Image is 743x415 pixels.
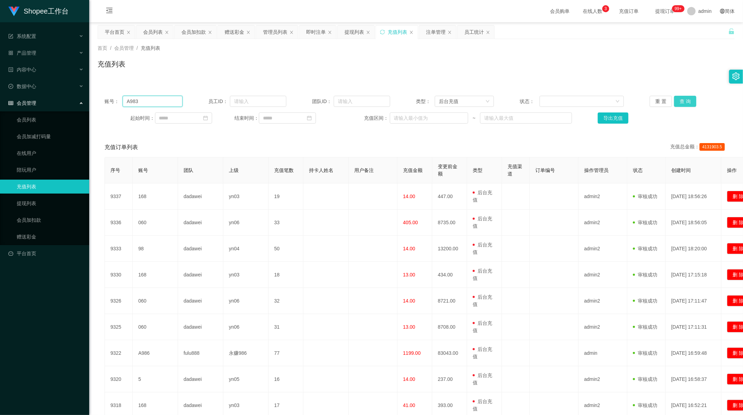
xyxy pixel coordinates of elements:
[473,346,492,359] span: 后台充值
[535,167,555,173] span: 订单编号
[388,25,407,39] div: 充值列表
[8,33,36,39] span: 系统配置
[269,210,303,236] td: 33
[269,288,303,314] td: 32
[403,272,415,277] span: 13.00
[334,96,390,107] input: 请输入
[432,236,467,262] td: 13200.00
[579,236,627,262] td: admin2
[229,167,239,173] span: 上级
[133,366,178,392] td: 5
[208,30,212,34] i: 图标: close
[438,164,457,177] span: 变更前金额
[17,130,84,143] a: 会员加减打码量
[439,96,458,107] div: 后台充值
[403,324,415,330] span: 13.00
[579,288,627,314] td: admin2
[426,25,446,39] div: 注单管理
[8,50,36,56] span: 产品管理
[699,143,725,151] span: 4131903.5
[633,167,643,173] span: 状态
[17,180,84,194] a: 充值列表
[674,96,696,107] button: 查 询
[432,314,467,340] td: 8708.00
[727,167,737,173] span: 操作
[126,30,131,34] i: 图标: close
[579,262,627,288] td: admin2
[666,366,721,392] td: [DATE] 16:58:37
[165,30,169,34] i: 图标: close
[8,84,36,89] span: 数据中心
[416,98,434,105] span: 类型：
[672,5,684,12] sup: 273
[403,402,415,408] span: 41.00
[380,30,385,34] i: 图标: sync
[728,28,735,34] i: 图标: unlock
[403,246,415,251] span: 14.00
[473,373,492,385] span: 后台充值
[666,314,721,340] td: [DATE] 17:11:31
[269,366,303,392] td: 16
[520,98,540,105] span: 状态：
[720,9,725,14] i: 图标: global
[508,164,522,177] span: 充值渠道
[598,112,628,124] button: 导出充值
[486,99,490,104] i: 图标: down
[616,9,642,14] span: 充值订单
[633,402,657,408] span: 审核成功
[403,350,421,356] span: 1199.00
[403,220,418,225] span: 405.00
[141,45,160,51] span: 充值列表
[178,262,223,288] td: dadawei
[633,324,657,330] span: 审核成功
[448,30,452,34] i: 图标: close
[178,288,223,314] td: dadawei
[178,210,223,236] td: dadawei
[579,366,627,392] td: admin2
[105,340,133,366] td: 9322
[133,210,178,236] td: 060
[633,376,657,382] span: 审核成功
[579,210,627,236] td: admin2
[110,45,111,51] span: /
[225,25,244,39] div: 赠送彩金
[666,288,721,314] td: [DATE] 17:11:47
[8,246,84,260] a: 图标: dashboard平台首页
[306,25,326,39] div: 即时注单
[114,45,134,51] span: 会员管理
[345,25,364,39] div: 提现列表
[17,230,84,244] a: 赠送彩金
[473,320,492,333] span: 后台充值
[123,96,183,107] input: 请输入
[309,167,333,173] span: 持卡人姓名
[616,99,620,104] i: 图标: down
[178,366,223,392] td: dadawei
[473,399,492,412] span: 后台充值
[403,376,415,382] span: 14.00
[137,45,138,51] span: /
[269,314,303,340] td: 31
[8,7,20,16] img: logo.9652507e.png
[223,340,269,366] td: 永赚986
[234,115,259,122] span: 结束时间：
[473,216,492,229] span: 后台充值
[223,288,269,314] td: yn06
[633,246,657,251] span: 审核成功
[432,183,467,210] td: 447.00
[473,190,492,203] span: 后台充值
[105,236,133,262] td: 9333
[633,194,657,199] span: 审核成功
[579,183,627,210] td: admin2
[8,8,69,14] a: Shopee工作台
[579,314,627,340] td: admin2
[17,113,84,127] a: 会员列表
[17,213,84,227] a: 会员加扣款
[579,340,627,366] td: admin
[666,340,721,366] td: [DATE] 16:59:48
[403,167,423,173] span: 充值金额
[666,262,721,288] td: [DATE] 17:15:18
[105,25,124,39] div: 平台首页
[178,314,223,340] td: dadawei
[473,294,492,307] span: 后台充值
[633,220,657,225] span: 审核成功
